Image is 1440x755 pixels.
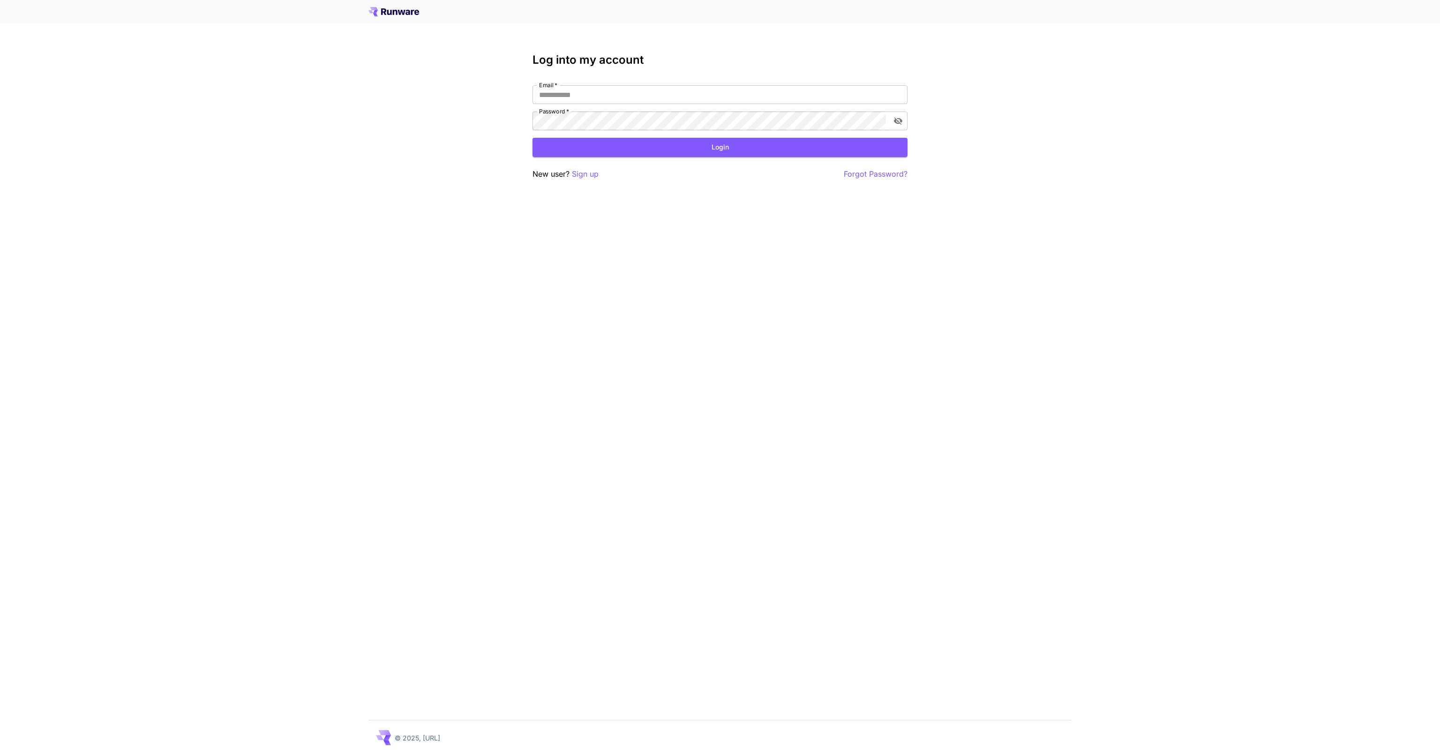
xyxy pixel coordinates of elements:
button: Sign up [572,168,599,180]
button: Login [532,138,907,157]
label: Email [539,81,557,89]
label: Password [539,107,569,115]
p: New user? [532,168,599,180]
h3: Log into my account [532,53,907,67]
button: toggle password visibility [890,112,907,129]
button: Forgot Password? [844,168,907,180]
p: © 2025, [URL] [395,733,440,743]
